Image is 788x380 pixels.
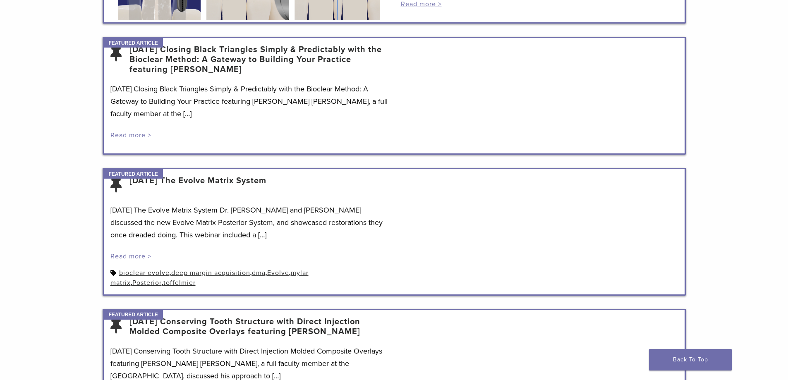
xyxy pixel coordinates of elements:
a: deep margin acquisition [171,269,250,277]
a: Read more > [110,252,151,261]
p: [DATE] Closing Black Triangles Simply & Predictably with the Bioclear Method: A Gateway to Buildi... [110,83,388,120]
a: [DATE] Closing Black Triangles Simply & Predictably with the Bioclear Method: A Gateway to Buildi... [129,45,388,74]
div: , , , , , , [110,268,388,288]
p: [DATE] The Evolve Matrix System Dr. [PERSON_NAME] and [PERSON_NAME] discussed the new Evolve Matr... [110,204,388,241]
a: dma [252,269,266,277]
a: Read more > [110,131,151,139]
a: Posterior [132,279,162,287]
a: [DATE] Conserving Tooth Structure with Direct Injection Molded Composite Overlays featuring [PERS... [129,317,388,337]
a: bioclear evolve [119,269,170,277]
a: Evolve [267,269,289,277]
a: Back To Top [649,349,732,370]
a: toffelmier [163,279,196,287]
a: [DATE] The Evolve Matrix System [129,176,266,196]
